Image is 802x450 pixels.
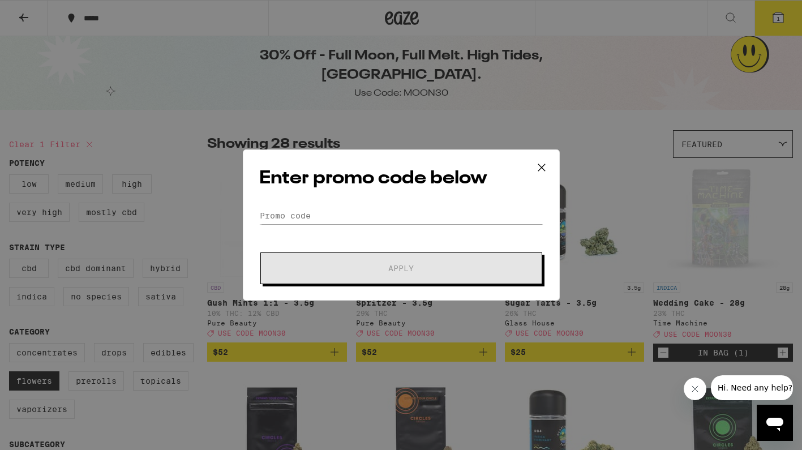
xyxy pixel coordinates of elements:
[757,405,793,441] iframe: Button to launch messaging window
[260,252,542,284] button: Apply
[684,378,706,400] iframe: Close message
[388,264,414,272] span: Apply
[259,166,543,191] h2: Enter promo code below
[259,207,543,224] input: Promo code
[711,375,793,400] iframe: Message from company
